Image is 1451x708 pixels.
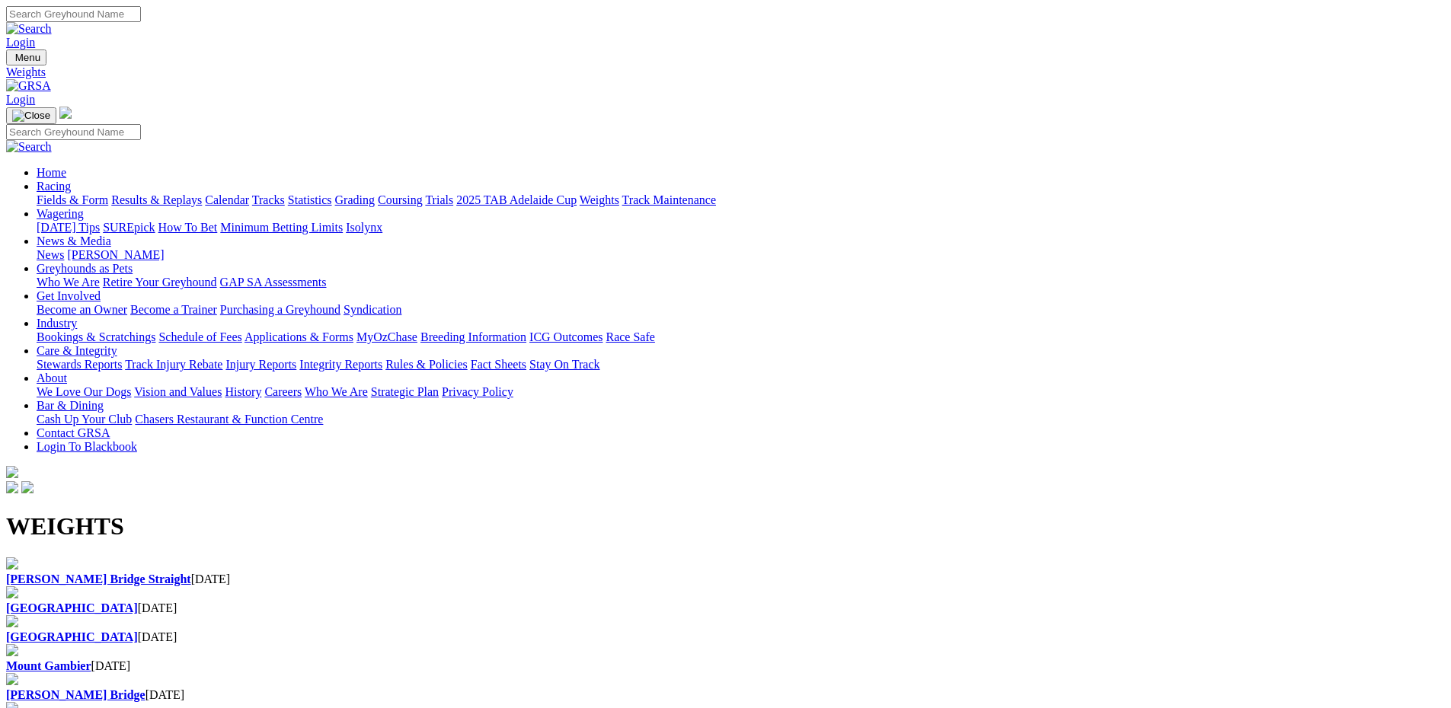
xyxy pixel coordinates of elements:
a: Results & Replays [111,193,202,206]
img: file-red.svg [6,644,18,656]
a: Careers [264,385,302,398]
input: Search [6,6,141,22]
a: News [37,248,64,261]
a: Injury Reports [225,358,296,371]
a: We Love Our Dogs [37,385,131,398]
span: Menu [15,52,40,63]
div: News & Media [37,248,1445,262]
a: Mount Gambier [6,659,91,672]
a: Greyhounds as Pets [37,262,133,275]
a: [GEOGRAPHIC_DATA] [6,630,138,643]
a: Trials [425,193,453,206]
a: Become a Trainer [130,303,217,316]
a: News & Media [37,234,111,247]
div: Racing [37,193,1445,207]
div: Industry [37,330,1445,344]
div: Greyhounds as Pets [37,276,1445,289]
a: Stay On Track [529,358,599,371]
div: Bar & Dining [37,413,1445,426]
a: Applications & Forms [244,330,353,343]
img: Close [12,110,50,122]
a: Coursing [378,193,423,206]
div: Wagering [37,221,1445,234]
a: Cash Up Your Club [37,413,132,426]
a: Industry [37,317,77,330]
a: Stewards Reports [37,358,122,371]
a: Weights [6,65,1445,79]
a: Isolynx [346,221,382,234]
a: Grading [335,193,375,206]
a: Privacy Policy [442,385,513,398]
img: GRSA [6,79,51,93]
a: Contact GRSA [37,426,110,439]
a: Retire Your Greyhound [103,276,217,289]
a: Home [37,166,66,179]
img: logo-grsa-white.png [6,466,18,478]
img: facebook.svg [6,481,18,493]
div: [DATE] [6,572,1445,586]
img: file-red.svg [6,586,18,598]
img: file-red.svg [6,557,18,569]
a: Calendar [205,193,249,206]
a: Get Involved [37,289,101,302]
div: [DATE] [6,688,1445,702]
a: Track Maintenance [622,193,716,206]
a: [DATE] Tips [37,221,100,234]
a: Care & Integrity [37,344,117,357]
a: GAP SA Assessments [220,276,327,289]
a: Who We Are [305,385,368,398]
img: file-red.svg [6,673,18,685]
a: Login [6,36,35,49]
a: Vision and Values [134,385,222,398]
a: 2025 TAB Adelaide Cup [456,193,577,206]
a: Minimum Betting Limits [220,221,343,234]
a: Schedule of Fees [158,330,241,343]
a: Login [6,93,35,106]
a: Rules & Policies [385,358,468,371]
a: History [225,385,261,398]
a: Racing [37,180,71,193]
img: Search [6,140,52,154]
a: Race Safe [606,330,654,343]
a: Weights [580,193,619,206]
a: Syndication [344,303,401,316]
div: Care & Integrity [37,358,1445,372]
div: [DATE] [6,630,1445,644]
a: How To Bet [158,221,218,234]
a: [GEOGRAPHIC_DATA] [6,601,138,614]
a: Become an Owner [37,303,127,316]
a: Breeding Information [420,330,526,343]
a: Statistics [288,193,332,206]
a: Strategic Plan [371,385,439,398]
a: Fields & Form [37,193,108,206]
input: Search [6,124,141,140]
img: file-red.svg [6,615,18,627]
a: Tracks [252,193,285,206]
a: Integrity Reports [299,358,382,371]
a: Who We Are [37,276,100,289]
div: [DATE] [6,601,1445,615]
a: SUREpick [103,221,155,234]
img: logo-grsa-white.png [59,107,72,119]
div: About [37,385,1445,399]
a: [PERSON_NAME] [67,248,164,261]
a: Bookings & Scratchings [37,330,155,343]
img: twitter.svg [21,481,34,493]
button: Toggle navigation [6,107,56,124]
a: Fact Sheets [471,358,526,371]
div: Get Involved [37,303,1445,317]
a: Chasers Restaurant & Function Centre [135,413,323,426]
a: [PERSON_NAME] Bridge [6,688,145,701]
a: Login To Blackbook [37,440,137,453]
button: Toggle navigation [6,49,46,65]
a: Bar & Dining [37,399,104,412]
div: [DATE] [6,659,1445,673]
a: Track Injury Rebate [125,358,222,371]
a: [PERSON_NAME] Bridge Straight [6,572,191,585]
a: MyOzChase [356,330,417,343]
